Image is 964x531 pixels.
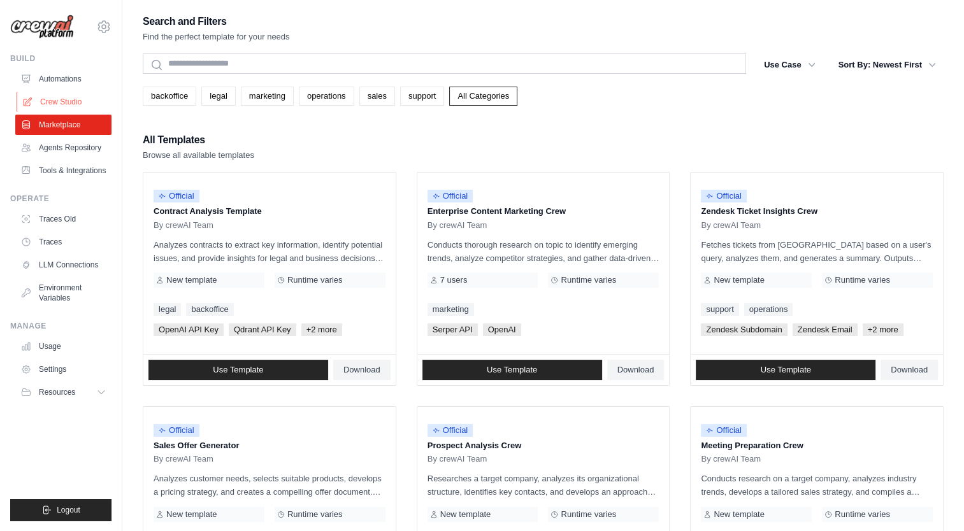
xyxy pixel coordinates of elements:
span: New template [440,509,491,520]
a: Download [607,360,665,380]
a: Marketplace [15,115,112,135]
span: Official [428,190,473,202]
button: Sort By: Newest First [831,53,944,76]
a: Environment Variables [15,278,112,308]
span: Qdrant API Key [229,323,296,336]
span: OpenAI API Key [154,323,224,336]
a: Usage [15,336,112,357]
span: Runtime varies [835,275,890,285]
span: New template [714,509,764,520]
p: Find the perfect template for your needs [143,31,290,43]
img: Logo [10,15,74,39]
a: Traces Old [15,209,112,229]
button: Logout [10,499,112,521]
a: Crew Studio [17,92,113,112]
p: Contract Analysis Template [154,205,385,218]
h2: All Templates [143,131,254,149]
span: New template [166,275,217,285]
p: Conducts research on a target company, analyzes industry trends, develops a tailored sales strate... [701,472,933,499]
span: Official [701,190,747,202]
span: Runtime varies [835,509,890,520]
a: backoffice [186,303,233,316]
a: Download [333,360,391,380]
span: Runtime varies [561,275,616,285]
span: Use Template [213,365,263,375]
span: Zendesk Subdomain [701,323,787,336]
p: Zendesk Ticket Insights Crew [701,205,933,218]
a: legal [201,87,235,106]
span: Use Template [761,365,811,375]
span: Runtime varies [561,509,616,520]
p: Conducts thorough research on topic to identify emerging trends, analyze competitor strategies, a... [428,238,659,265]
p: Analyzes contracts to extract key information, identify potential issues, and provide insights fo... [154,238,385,265]
span: Logout [57,505,80,515]
button: Use Case [756,53,823,76]
div: Manage [10,321,112,331]
a: operations [744,303,793,316]
a: LLM Connections [15,255,112,275]
span: OpenAI [483,323,521,336]
a: support [400,87,444,106]
a: Tools & Integrations [15,160,112,181]
span: Serper API [428,323,478,336]
a: Traces [15,232,112,252]
span: New template [714,275,764,285]
h2: Search and Filters [143,13,290,31]
a: backoffice [143,87,196,106]
span: By crewAI Team [428,454,487,464]
span: By crewAI Team [154,454,213,464]
p: Meeting Preparation Crew [701,439,933,452]
span: Runtime varies [287,275,343,285]
p: Fetches tickets from [GEOGRAPHIC_DATA] based on a user's query, analyzes them, and generates a su... [701,238,933,265]
div: Build [10,53,112,64]
p: Enterprise Content Marketing Crew [428,205,659,218]
a: Automations [15,69,112,89]
a: marketing [241,87,294,106]
span: +2 more [301,323,342,336]
span: Download [891,365,928,375]
span: By crewAI Team [428,220,487,230]
span: By crewAI Team [701,454,761,464]
span: 7 users [440,275,468,285]
span: Official [154,190,199,202]
span: New template [166,509,217,520]
div: Operate [10,194,112,204]
span: Use Template [487,365,537,375]
span: Runtime varies [287,509,343,520]
a: Download [881,360,938,380]
span: Official [154,424,199,437]
p: Sales Offer Generator [154,439,385,452]
a: All Categories [449,87,517,106]
span: Download [343,365,380,375]
span: Official [428,424,473,437]
p: Browse all available templates [143,149,254,162]
a: sales [359,87,395,106]
span: +2 more [863,323,903,336]
a: Use Template [422,360,602,380]
a: Use Template [148,360,328,380]
button: Resources [15,382,112,402]
span: Zendesk Email [793,323,858,336]
p: Researches a target company, analyzes its organizational structure, identifies key contacts, and ... [428,472,659,499]
span: Download [617,365,654,375]
p: Analyzes customer needs, selects suitable products, develops a pricing strategy, and creates a co... [154,472,385,499]
span: By crewAI Team [701,220,761,230]
a: Settings [15,359,112,379]
a: marketing [428,303,474,316]
span: By crewAI Team [154,220,213,230]
p: Prospect Analysis Crew [428,439,659,452]
a: Use Template [696,360,875,380]
a: support [701,303,738,316]
a: operations [299,87,354,106]
span: Resources [39,387,75,397]
a: Agents Repository [15,138,112,158]
span: Official [701,424,747,437]
a: legal [154,303,181,316]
